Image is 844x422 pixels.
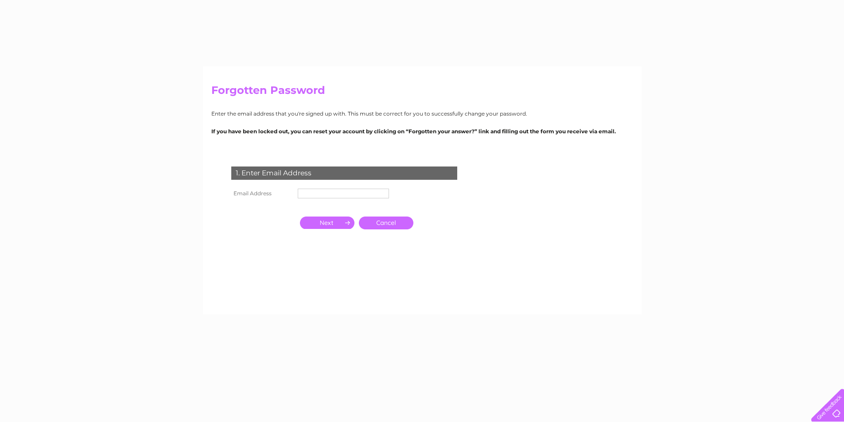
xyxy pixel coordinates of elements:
[211,127,633,136] p: If you have been locked out, you can reset your account by clicking on “Forgotten your answer?” l...
[211,109,633,118] p: Enter the email address that you're signed up with. This must be correct for you to successfully ...
[211,84,633,101] h2: Forgotten Password
[229,186,296,201] th: Email Address
[359,217,413,229] a: Cancel
[231,166,457,180] div: 1. Enter Email Address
